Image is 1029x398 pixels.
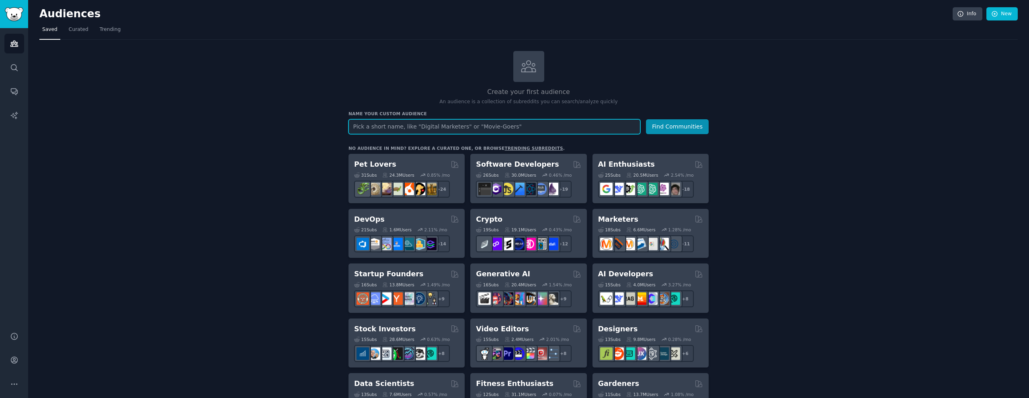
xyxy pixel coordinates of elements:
img: ethfinance [478,238,491,250]
img: Forex [379,347,392,360]
img: StocksAndTrading [402,347,414,360]
img: aws_cdk [413,238,425,250]
img: UX_Design [668,347,680,360]
div: 1.6M Users [382,227,412,233]
div: 9.8M Users [626,337,656,342]
img: reactnative [523,183,536,195]
div: 4.0M Users [626,282,656,288]
div: 18 Sub s [598,227,621,233]
img: PlatformEngineers [424,238,437,250]
a: New [986,7,1018,21]
div: 13 Sub s [598,337,621,342]
img: typography [600,347,613,360]
div: 0.63 % /mo [427,337,450,342]
img: finalcutpro [523,347,536,360]
div: 2.54 % /mo [671,172,694,178]
img: sdforall [512,292,525,305]
img: dogbreed [424,183,437,195]
img: DeepSeek [611,183,624,195]
div: 31.1M Users [504,392,536,397]
div: + 9 [433,290,450,307]
img: herpetology [357,183,369,195]
img: ethstaker [501,238,513,250]
img: VideoEditors [512,347,525,360]
img: logodesign [611,347,624,360]
div: 16 Sub s [354,282,377,288]
a: Trending [97,23,123,40]
div: 13 Sub s [354,392,377,397]
img: defi_ [546,238,558,250]
img: UI_Design [623,347,635,360]
img: OnlineMarketing [668,238,680,250]
div: 15 Sub s [598,282,621,288]
img: leopardgeckos [379,183,392,195]
img: AItoolsCatalog [623,183,635,195]
a: Saved [39,23,60,40]
img: azuredevops [357,238,369,250]
img: web3 [512,238,525,250]
img: dividends [357,347,369,360]
div: + 24 [433,181,450,198]
img: platformengineering [402,238,414,250]
div: 15 Sub s [354,337,377,342]
div: + 6 [677,345,694,362]
img: premiere [501,347,513,360]
img: AWS_Certified_Experts [368,238,380,250]
img: userexperience [645,347,658,360]
img: MarketingResearch [656,238,669,250]
img: llmops [656,292,669,305]
img: PetAdvice [413,183,425,195]
img: ballpython [368,183,380,195]
img: Youtubevideo [535,347,547,360]
img: aivideo [478,292,491,305]
img: ArtificalIntelligence [668,183,680,195]
h2: DevOps [354,214,385,225]
span: Trending [100,26,121,33]
div: No audience in mind? Explore a curated one, or browse . [348,145,565,151]
img: content_marketing [600,238,613,250]
img: indiehackers [402,292,414,305]
img: learndesign [656,347,669,360]
div: + 11 [677,235,694,252]
div: + 18 [677,181,694,198]
div: 2.4M Users [504,337,534,342]
img: chatgpt_prompts_ [645,183,658,195]
h2: AI Developers [598,269,653,279]
div: 11 Sub s [598,392,621,397]
img: iOSProgramming [512,183,525,195]
div: 7.6M Users [382,392,412,397]
img: chatgpt_promptDesign [634,183,646,195]
img: gopro [478,347,491,360]
h2: Video Editors [476,324,529,334]
img: bigseo [611,238,624,250]
span: Saved [42,26,57,33]
div: 26 Sub s [476,172,498,178]
h2: AI Enthusiasts [598,159,655,169]
img: DeepSeek [611,292,624,305]
img: postproduction [546,347,558,360]
input: Pick a short name, like "Digital Marketers" or "Movie-Goers" [348,119,640,134]
div: + 19 [555,181,572,198]
img: technicalanalysis [424,347,437,360]
div: 19.1M Users [504,227,536,233]
img: Rag [623,292,635,305]
img: starryai [535,292,547,305]
div: 30.0M Users [504,172,536,178]
img: AskMarketing [623,238,635,250]
img: cockatiel [402,183,414,195]
img: Emailmarketing [634,238,646,250]
img: dalle2 [490,292,502,305]
div: 19 Sub s [476,227,498,233]
img: csharp [490,183,502,195]
div: 0.28 % /mo [668,337,691,342]
img: MistralAI [634,292,646,305]
h2: Stock Investors [354,324,416,334]
div: 0.57 % /mo [424,392,447,397]
img: startup [379,292,392,305]
div: + 12 [555,235,572,252]
h2: Gardeners [598,379,640,389]
div: 20.4M Users [504,282,536,288]
h2: Generative AI [476,269,530,279]
h2: Software Developers [476,159,559,169]
div: 21 Sub s [354,227,377,233]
